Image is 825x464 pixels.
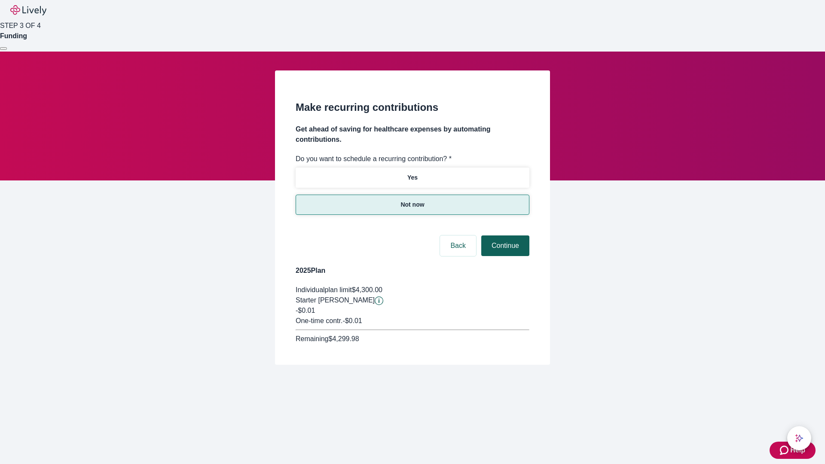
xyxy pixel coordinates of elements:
p: Yes [407,173,418,182]
p: Not now [400,200,424,209]
button: Lively will contribute $0.01 to establish your account [375,296,383,305]
span: $4,299.98 [328,335,359,342]
span: Starter [PERSON_NAME] [296,296,375,304]
svg: Zendesk support icon [780,445,790,455]
span: Remaining [296,335,328,342]
h4: Get ahead of saving for healthcare expenses by automating contributions. [296,124,529,145]
h2: Make recurring contributions [296,100,529,115]
span: - $0.01 [342,317,362,324]
button: Back [440,235,476,256]
button: Yes [296,168,529,188]
svg: Lively AI Assistant [795,434,804,443]
svg: Starter penny details [375,296,383,305]
span: Help [790,445,805,455]
button: chat [787,426,811,450]
label: Do you want to schedule a recurring contribution? * [296,154,452,164]
span: -$0.01 [296,307,315,314]
span: Individual plan limit [296,286,352,293]
button: Not now [296,195,529,215]
span: $4,300.00 [352,286,382,293]
img: Lively [10,5,46,15]
button: Continue [481,235,529,256]
button: Zendesk support iconHelp [770,442,816,459]
span: One-time contr. [296,317,342,324]
h4: 2025 Plan [296,266,529,276]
